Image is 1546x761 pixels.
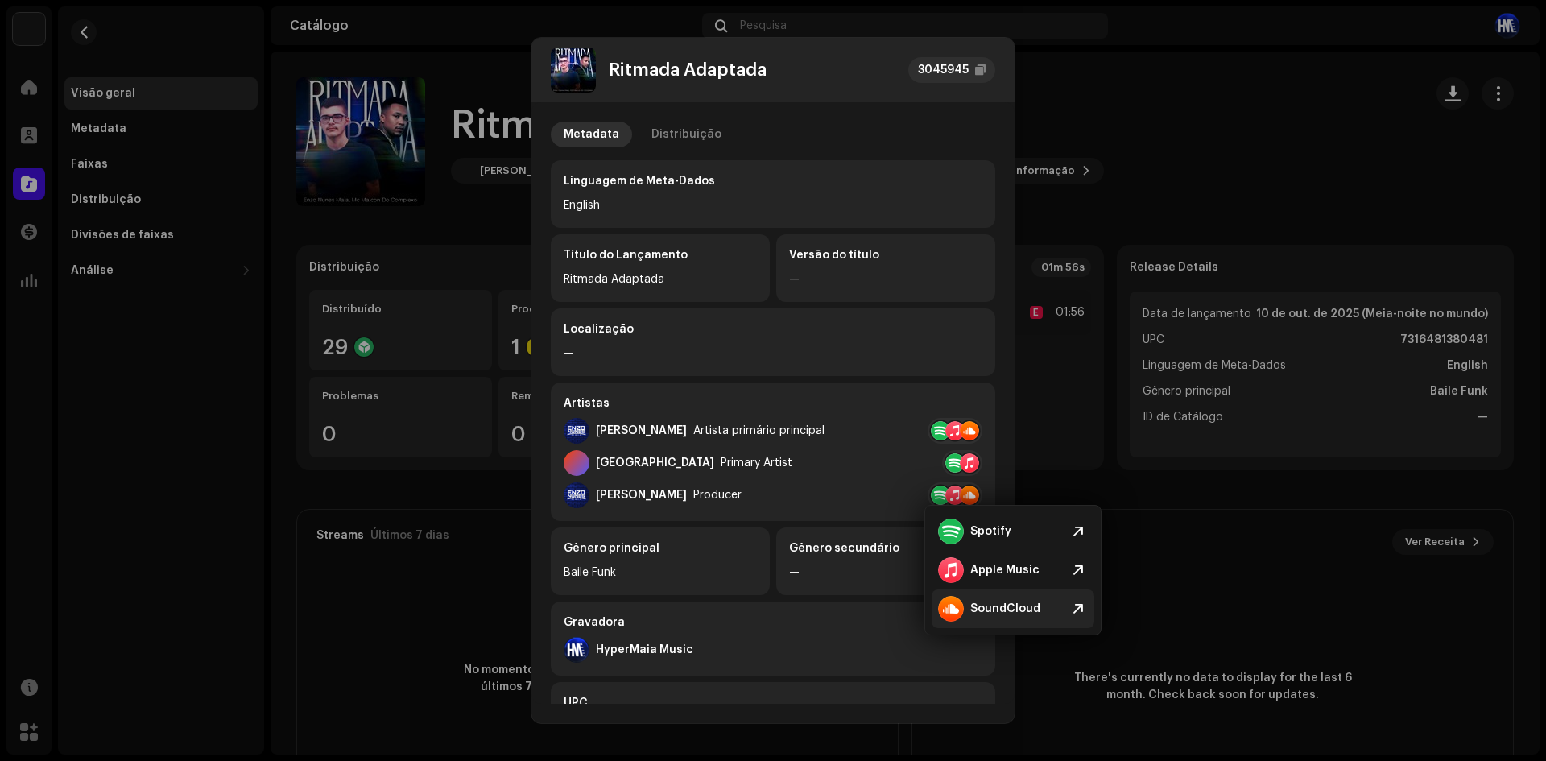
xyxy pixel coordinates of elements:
[596,643,693,656] div: HyperMaia Music
[564,270,757,289] div: Ritmada Adaptada
[564,344,982,363] div: —
[564,321,982,337] div: Localização
[918,60,969,80] div: 3045945
[596,489,687,502] div: [PERSON_NAME]
[564,695,982,711] div: UPC
[564,122,619,147] div: Metadata
[564,173,982,189] div: Linguagem de Meta-Dados
[564,637,589,663] img: eb0c8cdb-b626-4a7a-b2c9-dca0e6a46349
[789,247,982,263] div: Versão do título
[789,563,982,582] div: —
[970,602,1040,615] div: SoundCloud
[970,525,1011,538] div: Spotify
[651,122,721,147] div: Distribuição
[564,482,589,508] img: 0848704f-c5e5-49e6-93c6-c08c6058f969
[564,540,757,556] div: Gênero principal
[693,489,742,502] div: Producer
[564,395,982,412] div: Artistas
[789,270,982,289] div: —
[596,424,687,437] div: [PERSON_NAME]
[564,196,982,215] div: English
[721,457,792,469] div: Primary Artist
[693,424,825,437] div: Artista primário principal
[564,418,589,444] img: 0848704f-c5e5-49e6-93c6-c08c6058f969
[789,540,982,556] div: Gênero secundário
[564,563,757,582] div: Baile Funk
[596,457,714,469] div: [GEOGRAPHIC_DATA]
[551,48,596,93] img: 16a80b53-20f4-488f-b69d-e0b358f99383
[564,614,982,631] div: Gravadora
[970,564,1040,577] div: Apple Music
[609,60,767,80] div: Ritmada Adaptada
[564,247,757,263] div: Título do Lançamento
